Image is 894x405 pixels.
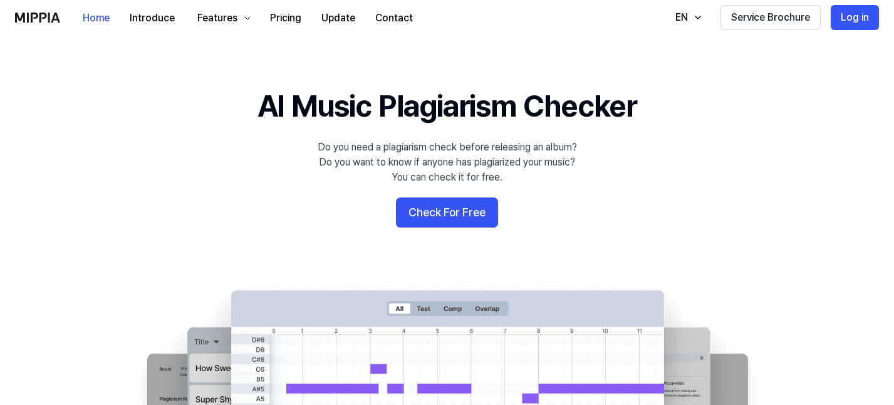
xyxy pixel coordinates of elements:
[257,85,637,127] h1: AI Music Plagiarism Checker
[185,6,260,31] button: Features
[195,11,240,26] div: Features
[73,6,120,31] button: Home
[673,10,690,25] div: EN
[365,6,423,31] button: Contact
[120,6,185,31] button: Introduce
[663,5,710,30] button: EN
[15,13,60,23] img: logo
[311,6,365,31] button: Update
[318,140,577,185] div: Do you need a plagiarism check before releasing an album? Do you want to know if anyone has plagi...
[73,1,120,35] a: Home
[831,5,879,30] button: Log in
[720,5,821,30] button: Service Brochure
[396,197,498,228] button: Check For Free
[260,6,311,31] button: Pricing
[311,1,365,35] a: Update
